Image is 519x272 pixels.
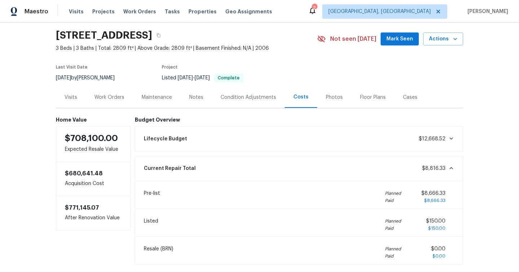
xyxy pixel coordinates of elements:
span: Last Visit Date [56,65,88,69]
div: 2 [312,4,317,12]
i: Paid [385,197,401,204]
div: Floor Plans [360,94,386,101]
span: Mark Seen [386,35,413,44]
div: After Renovation Value [56,196,130,231]
span: Properties [188,8,217,15]
span: Resale (BRN) [144,245,173,260]
span: Tasks [165,9,180,14]
span: 3 Beds | 3 Baths | Total: 2809 ft² | Above Grade: 2809 ft² | Basement Finished: N/A | 2006 [56,45,317,52]
span: $0.00 [431,246,445,251]
h2: [STREET_ADDRESS] [56,32,152,39]
h6: Home Value [56,117,130,123]
i: Planned [385,218,401,225]
span: Actions [429,35,457,44]
div: Visits [65,94,77,101]
span: [DATE] [178,75,193,80]
span: $150.00 [428,226,445,231]
span: Lifecycle Budget [144,135,187,142]
span: Not seen [DATE] [330,35,376,43]
i: Paid [385,253,401,260]
span: $680,641.48 [65,171,103,176]
div: Costs [293,93,309,101]
span: [PERSON_NAME] [465,8,508,15]
span: $12,668.52 [419,136,445,141]
span: [DATE] [56,75,71,80]
i: Planned [385,190,401,197]
i: Planned [385,245,401,253]
div: Expected Resale Value [56,126,130,162]
span: $771,145.07 [65,205,99,211]
h6: Budget Overview [135,117,463,123]
span: $708,100.00 [65,134,118,142]
span: Visits [69,8,84,15]
span: Listed [144,218,158,232]
i: Paid [385,225,401,232]
span: Projects [92,8,115,15]
div: by [PERSON_NAME] [56,74,123,82]
button: Actions [423,32,463,46]
span: Project [162,65,178,69]
span: Work Orders [123,8,156,15]
span: Complete [215,76,243,80]
button: Copy Address [152,29,165,42]
span: $150.00 [426,219,445,224]
span: Maestro [25,8,48,15]
span: $0.00 [432,254,445,258]
div: Photos [326,94,343,101]
span: Geo Assignments [225,8,272,15]
div: Maintenance [142,94,172,101]
span: [DATE] [195,75,210,80]
span: $8,816.33 [422,166,445,171]
span: $8,666.33 [424,198,445,203]
span: Listed [162,75,243,80]
div: Notes [189,94,203,101]
div: Acquisition Cost [56,162,130,196]
span: Pre-list [144,190,160,204]
div: Condition Adjustments [221,94,276,101]
span: - [178,75,210,80]
span: Current Repair Total [144,165,196,172]
div: Work Orders [94,94,124,101]
span: $8,666.33 [421,191,445,196]
span: [GEOGRAPHIC_DATA], [GEOGRAPHIC_DATA] [328,8,431,15]
button: Mark Seen [381,32,419,46]
div: Cases [403,94,417,101]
